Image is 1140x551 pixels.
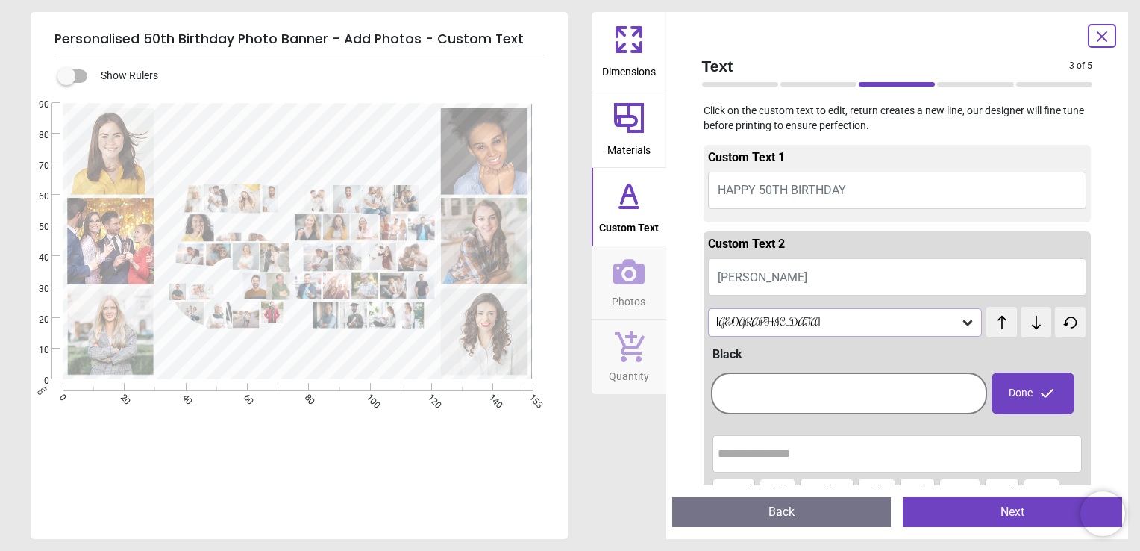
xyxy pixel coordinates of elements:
[708,258,1087,296] button: [PERSON_NAME]
[992,373,1074,414] div: Done
[599,214,659,236] span: Custom Text
[903,497,1122,527] button: Next
[21,283,49,296] span: 30
[592,246,666,320] button: Photos
[708,150,785,164] span: Custom Text 1
[602,57,656,80] span: Dimensions
[1080,491,1125,536] iframe: Brevo live chat
[592,168,666,246] button: Custom Text
[21,190,49,203] span: 60
[609,362,649,385] span: Quantity
[21,160,49,172] span: 70
[612,287,645,310] span: Photos
[712,346,1087,363] div: Black
[21,99,49,111] span: 90
[690,104,1105,133] p: Click on the custom text to edit, return creates a new line, our designer will fine tune before p...
[712,479,755,501] div: Pastel
[708,172,1087,209] button: HAPPY 50TH BIRTHDAY
[985,479,1019,501] div: Cool
[21,314,49,326] span: 20
[858,479,895,501] div: Light
[760,479,795,501] div: Vivid
[592,12,666,90] button: Dimensions
[800,479,854,501] div: Gradient
[607,136,651,158] span: Materials
[702,55,1070,77] span: Text
[21,252,49,264] span: 40
[939,479,980,501] div: Warm
[21,221,49,234] span: 50
[21,129,49,142] span: 80
[718,183,846,197] span: HAPPY 50TH BIRTHDAY
[1069,60,1092,72] span: 3 of 5
[672,497,892,527] button: Back
[21,375,49,387] span: 0
[21,344,49,357] span: 10
[1024,479,1059,501] div: Gray
[54,24,544,55] h5: Personalised 50th Birthday Photo Banner - Add Photos - Custom Text
[592,90,666,168] button: Materials
[900,479,935,501] div: Dark
[715,316,961,329] div: [GEOGRAPHIC_DATA]
[66,67,568,85] div: Show Rulers
[592,320,666,394] button: Quantity
[708,237,785,251] span: Custom Text 2
[718,270,807,284] span: [PERSON_NAME]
